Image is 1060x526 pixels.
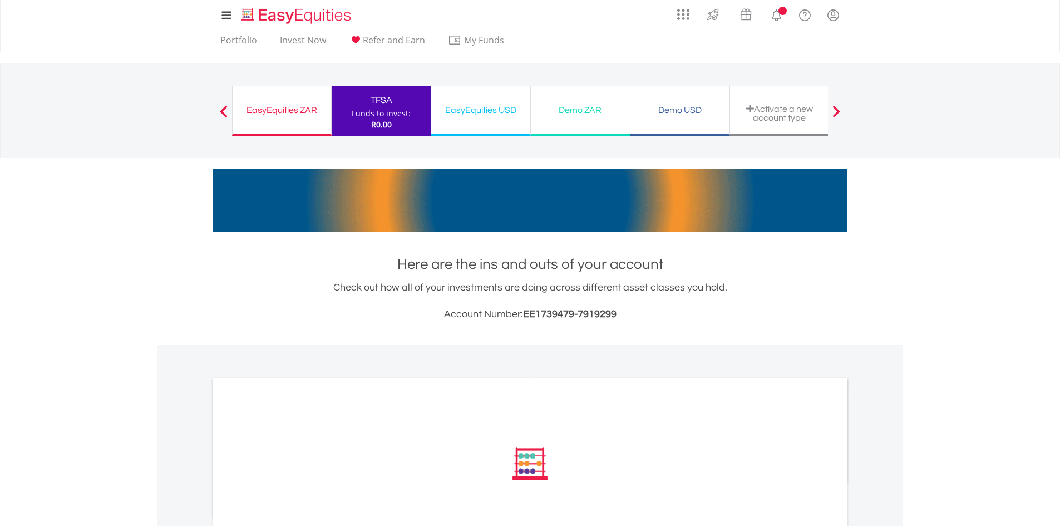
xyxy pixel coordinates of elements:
span: Refer and Earn [363,34,425,46]
div: Demo USD [637,102,723,118]
a: Notifications [762,3,791,25]
img: EasyMortage Promotion Banner [213,169,847,232]
a: Home page [237,3,356,25]
span: My Funds [448,33,521,47]
img: vouchers-v2.svg [737,6,755,23]
div: EasyEquities USD [438,102,524,118]
div: Activate a new account type [737,104,822,122]
div: Funds to invest: [352,108,411,119]
a: Portfolio [216,35,262,52]
span: EE1739479-7919299 [523,309,617,319]
a: My Profile [819,3,847,27]
h3: Account Number: [213,307,847,322]
div: TFSA [338,92,425,108]
img: EasyEquities_Logo.png [239,7,356,25]
a: AppsGrid [670,3,697,21]
a: FAQ's and Support [791,3,819,25]
a: Refer and Earn [344,35,430,52]
img: thrive-v2.svg [704,6,722,23]
div: Check out how all of your investments are doing across different asset classes you hold. [213,280,847,322]
a: Vouchers [729,3,762,23]
div: Demo ZAR [538,102,623,118]
h1: Here are the ins and outs of your account [213,254,847,274]
span: R0.00 [371,119,392,130]
div: EasyEquities ZAR [239,102,324,118]
img: grid-menu-icon.svg [677,8,689,21]
a: Invest Now [275,35,331,52]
